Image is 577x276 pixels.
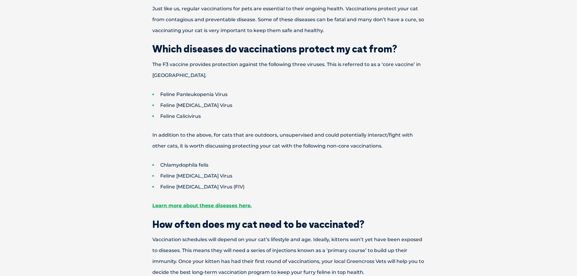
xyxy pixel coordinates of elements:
li: Chlamydophila felis [152,160,446,171]
li: Feline [MEDICAL_DATA] Virus [152,171,446,181]
p: Just like us, regular vaccinations for pets are essential to their ongoing health. Vaccinations p... [131,3,446,36]
h2: How often does my cat need to be vaccinated? [131,219,446,229]
li: Feline [MEDICAL_DATA] Virus (FIV) [152,181,446,192]
p: In addition to the above, for cats that are outdoors, unsupervised and could potentially interact... [131,130,446,151]
h2: Which diseases do vaccinations protect my cat from? [131,44,446,54]
li: Feline Calicivirus [152,111,446,122]
p: The F3 vaccine provides protection against the following three viruses. This is referred to as a ... [131,59,446,81]
li: Feline Panleukopenia Virus [152,89,446,100]
a: Learn more about these diseases here. [152,203,252,208]
li: Feline [MEDICAL_DATA] Virus [152,100,446,111]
